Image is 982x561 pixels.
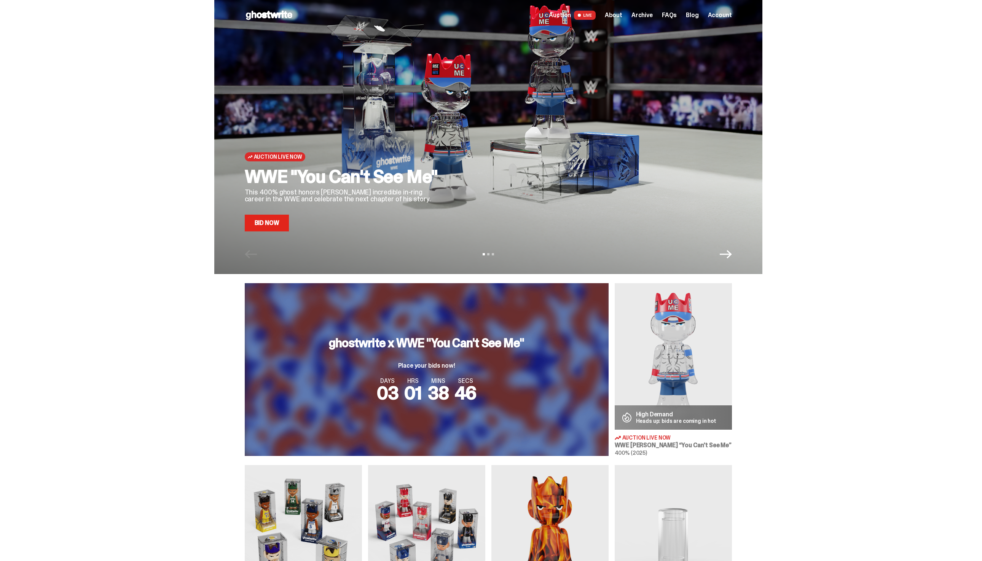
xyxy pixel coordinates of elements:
[483,253,485,255] button: View slide 1
[605,12,622,18] a: About
[615,442,732,448] h3: WWE [PERSON_NAME] “You Can't See Me”
[615,449,647,456] span: 400% (2025)
[254,154,302,160] span: Auction Live Now
[686,12,698,18] a: Blog
[404,378,422,384] span: HRS
[574,11,596,20] span: LIVE
[487,253,489,255] button: View slide 2
[615,283,732,430] img: You Can't See Me
[329,337,524,349] h3: ghostwrite x WWE "You Can't See Me"
[377,381,399,405] span: 03
[636,418,717,424] p: Heads up: bids are coming in hot
[428,378,449,384] span: MINS
[428,381,449,405] span: 38
[708,12,732,18] a: Account
[662,12,677,18] a: FAQs
[720,248,732,260] button: Next
[615,283,732,456] a: You Can't See Me High Demand Heads up: bids are coming in hot Auction Live Now
[492,253,494,255] button: View slide 3
[404,381,422,405] span: 01
[245,215,289,231] a: Bid Now
[622,435,671,440] span: Auction Live Now
[245,167,443,186] h2: WWE "You Can't See Me"
[377,378,399,384] span: DAYS
[455,381,477,405] span: 46
[549,11,595,20] a: Auction LIVE
[245,189,443,202] p: This 400% ghost honors [PERSON_NAME] incredible in-ring career in the WWE and celebrate the next ...
[455,378,477,384] span: SECS
[636,411,717,418] p: High Demand
[549,12,571,18] span: Auction
[631,12,653,18] a: Archive
[329,363,524,369] p: Place your bids now!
